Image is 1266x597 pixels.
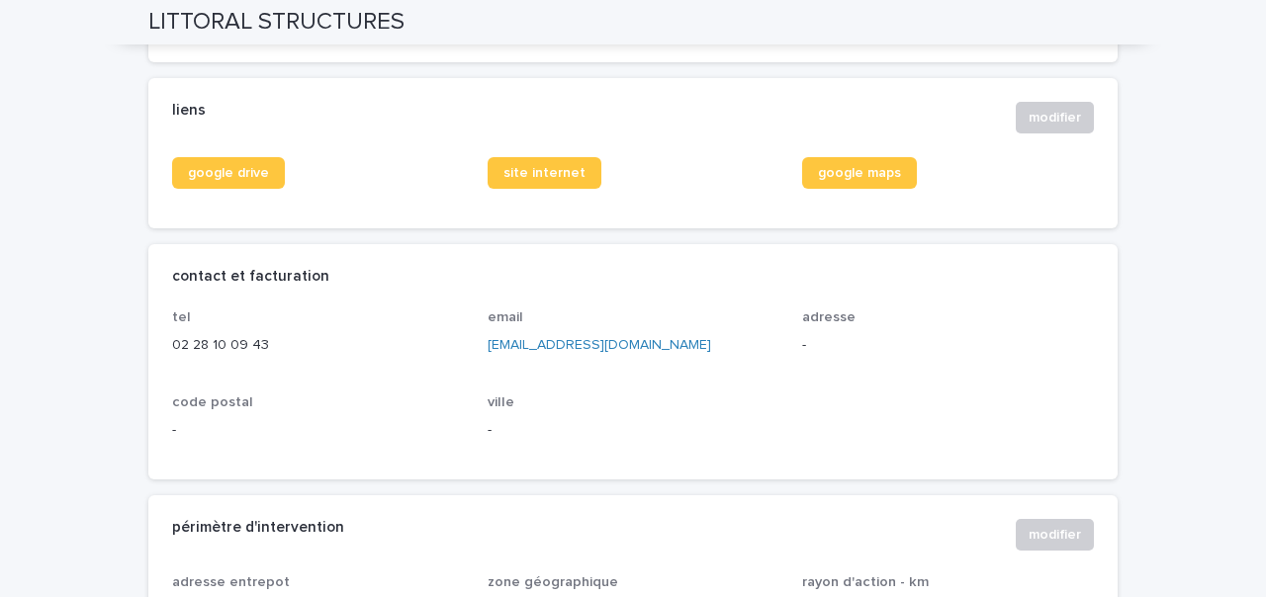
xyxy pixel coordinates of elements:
span: modifier [1029,108,1081,128]
p: 02 28 10 09 43 [172,335,464,356]
p: - [172,420,464,441]
span: adresse [802,310,856,324]
span: rayon d'action - km [802,575,929,589]
h2: contact et facturation [172,268,329,286]
span: site internet [503,166,586,180]
span: email [488,310,523,324]
a: [EMAIL_ADDRESS][DOMAIN_NAME] [488,338,711,352]
span: google drive [188,166,269,180]
span: google maps [818,166,901,180]
p: - [488,420,779,441]
span: ville [488,395,514,409]
button: modifier [1016,102,1094,133]
h2: liens [172,102,206,120]
span: adresse entrepot [172,575,290,589]
button: modifier [1016,519,1094,551]
a: google maps [802,157,917,189]
span: zone géographique [488,575,618,589]
span: modifier [1029,525,1081,545]
span: code postal [172,395,253,409]
span: tel [172,310,191,324]
h2: LITTORAL STRUCTURES [148,8,405,37]
a: site internet [488,157,601,189]
h2: périmètre d'intervention [172,519,344,537]
a: google drive [172,157,285,189]
p: - [802,335,1094,356]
